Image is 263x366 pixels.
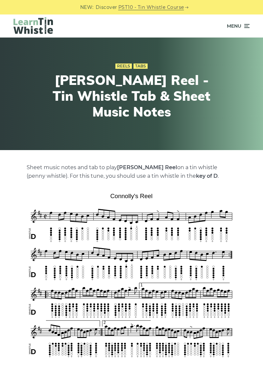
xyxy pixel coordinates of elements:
[117,164,177,170] strong: [PERSON_NAME] Reel
[27,163,236,180] p: Sheet music notes and tab to play on a tin whistle (penny whistle). For this tune, you should use...
[133,64,148,69] a: Tabs
[27,190,236,359] img: Connolly's Reel Tin Whistle Tabs & Sheet Music
[196,173,218,179] strong: key of D
[13,17,53,34] img: LearnTinWhistle.com
[227,18,241,34] span: Menu
[115,64,132,69] a: Reels
[43,72,220,119] h1: [PERSON_NAME] Reel - Tin Whistle Tab & Sheet Music Notes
